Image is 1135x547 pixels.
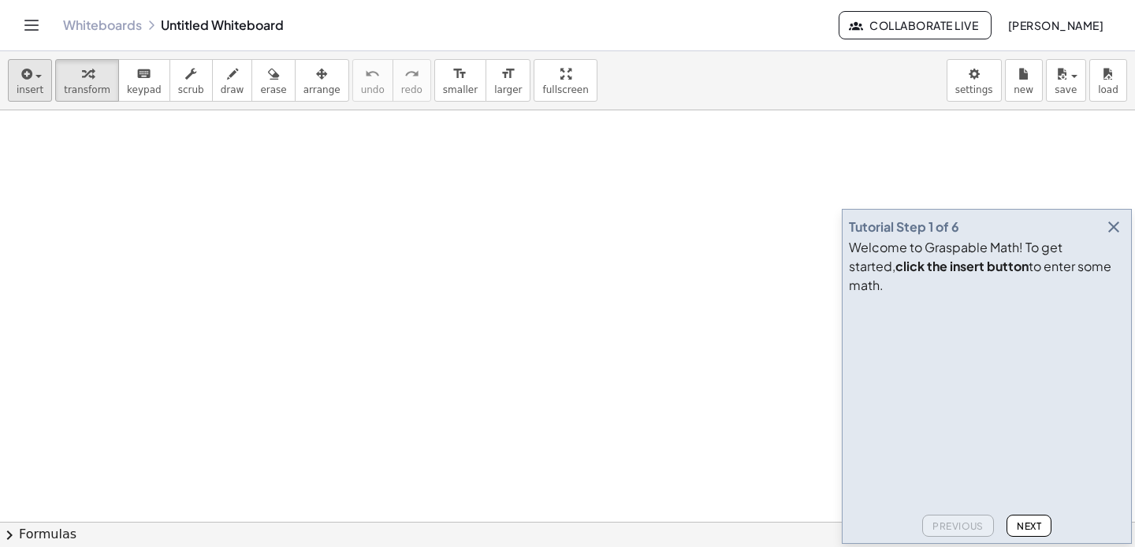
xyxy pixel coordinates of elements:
[849,238,1125,295] div: Welcome to Graspable Math! To get started, to enter some math.
[1098,84,1118,95] span: load
[64,84,110,95] span: transform
[127,84,162,95] span: keypad
[852,18,978,32] span: Collaborate Live
[1046,59,1086,102] button: save
[19,13,44,38] button: Toggle navigation
[17,84,43,95] span: insert
[1014,84,1033,95] span: new
[8,59,52,102] button: insert
[251,59,295,102] button: erase
[1055,84,1077,95] span: save
[303,84,340,95] span: arrange
[260,84,286,95] span: erase
[178,84,204,95] span: scrub
[995,11,1116,39] button: [PERSON_NAME]
[361,84,385,95] span: undo
[401,84,422,95] span: redo
[118,59,170,102] button: keyboardkeypad
[136,65,151,84] i: keyboard
[895,258,1029,274] b: click the insert button
[443,84,478,95] span: smaller
[169,59,213,102] button: scrub
[1005,59,1043,102] button: new
[849,218,959,236] div: Tutorial Step 1 of 6
[221,84,244,95] span: draw
[365,65,380,84] i: undo
[295,59,349,102] button: arrange
[1089,59,1127,102] button: load
[55,59,119,102] button: transform
[434,59,486,102] button: format_sizesmaller
[947,59,1002,102] button: settings
[452,65,467,84] i: format_size
[63,17,142,33] a: Whiteboards
[1007,515,1051,537] button: Next
[393,59,431,102] button: redoredo
[501,65,515,84] i: format_size
[1017,520,1041,532] span: Next
[486,59,530,102] button: format_sizelarger
[534,59,597,102] button: fullscreen
[542,84,588,95] span: fullscreen
[212,59,253,102] button: draw
[839,11,992,39] button: Collaborate Live
[494,84,522,95] span: larger
[955,84,993,95] span: settings
[1007,18,1103,32] span: [PERSON_NAME]
[404,65,419,84] i: redo
[352,59,393,102] button: undoundo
